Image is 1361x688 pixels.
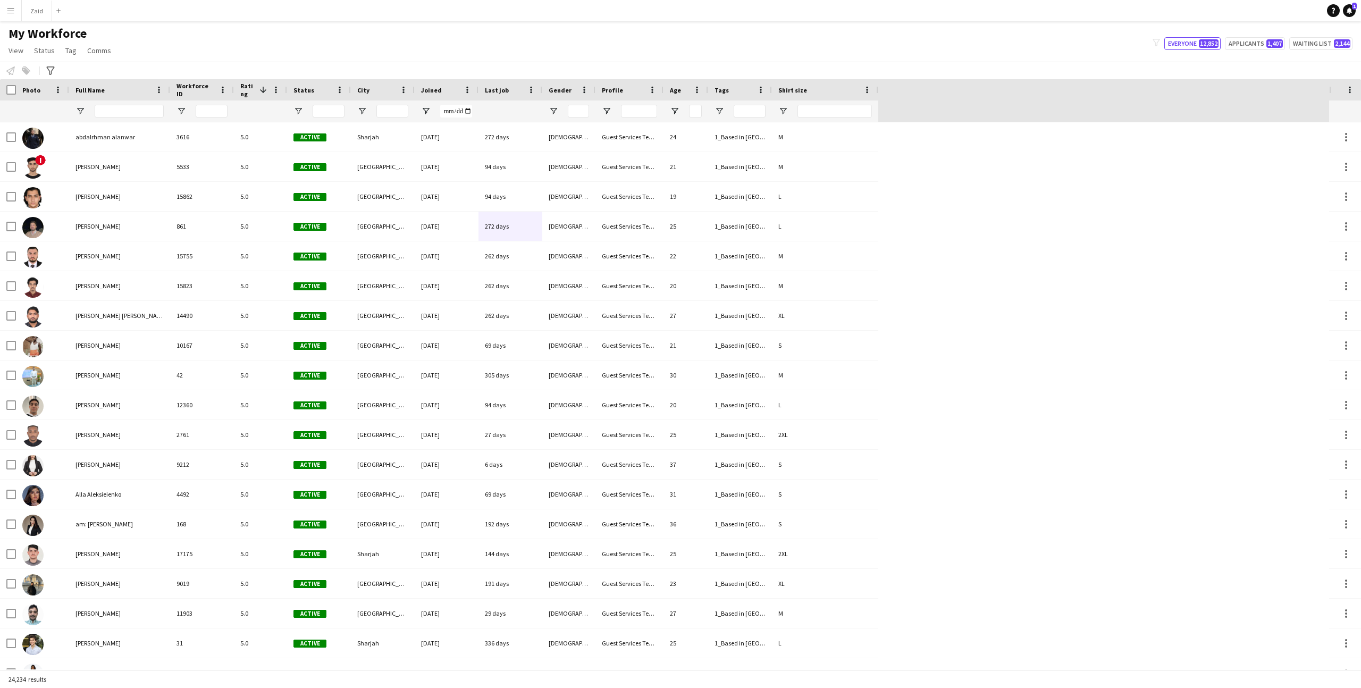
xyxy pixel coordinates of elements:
[313,105,345,118] input: Status Filter Input
[293,86,314,94] span: Status
[9,26,87,41] span: My Workforce
[734,105,766,118] input: Tags Filter Input
[415,390,478,419] div: [DATE]
[708,390,772,419] div: 1_Based in [GEOGRAPHIC_DATA], 2_English Level = 3/3 Excellent, 4_EA Active, [GEOGRAPHIC_DATA]
[22,247,44,268] img: Abdullah Kasabji
[75,86,105,94] span: Full Name
[75,163,121,171] span: [PERSON_NAME]
[22,544,44,566] img: Ameer Aldabbik
[1289,37,1352,50] button: Waiting list2,144
[663,212,708,241] div: 25
[595,599,663,628] div: Guest Services Team
[478,509,542,539] div: 192 days
[293,312,326,320] span: Active
[421,86,442,94] span: Joined
[663,122,708,152] div: 24
[772,539,878,568] div: 2XL
[293,342,326,350] span: Active
[22,634,44,655] img: Anas Ossaili
[30,44,59,57] a: Status
[75,133,135,141] span: abdalrhman alanwar
[415,569,478,598] div: [DATE]
[293,461,326,469] span: Active
[293,372,326,380] span: Active
[170,628,234,658] div: 31
[22,157,44,179] img: Abdalrhman Shihub
[772,360,878,390] div: M
[415,480,478,509] div: [DATE]
[170,301,234,330] div: 14490
[663,152,708,181] div: 21
[708,241,772,271] div: 1_Based in [GEOGRAPHIC_DATA], 2_English Level = 2/3 Good
[234,212,287,241] div: 5.0
[357,86,369,94] span: City
[415,599,478,628] div: [DATE]
[351,390,415,419] div: [GEOGRAPHIC_DATA]
[549,106,558,116] button: Open Filter Menu
[170,450,234,479] div: 9212
[22,396,44,417] img: Ahmed Helmy
[478,450,542,479] div: 6 days
[351,450,415,479] div: [GEOGRAPHIC_DATA]
[663,628,708,658] div: 25
[478,539,542,568] div: 144 days
[772,390,878,419] div: L
[293,431,326,439] span: Active
[75,550,121,558] span: [PERSON_NAME]
[351,599,415,628] div: [GEOGRAPHIC_DATA]
[542,480,595,509] div: [DEMOGRAPHIC_DATA]
[75,490,121,498] span: Alla Aleksieienko
[708,420,772,449] div: 1_Based in [GEOGRAPHIC_DATA], 2_English Level = 2/3 Good , [GEOGRAPHIC_DATA]
[772,480,878,509] div: S
[663,599,708,628] div: 27
[421,106,431,116] button: Open Filter Menu
[415,450,478,479] div: [DATE]
[715,86,729,94] span: Tags
[351,628,415,658] div: Sharjah
[170,122,234,152] div: 3616
[415,301,478,330] div: [DATE]
[478,212,542,241] div: 272 days
[234,420,287,449] div: 5.0
[595,331,663,360] div: Guest Services Team
[478,420,542,449] div: 27 days
[170,658,234,687] div: 6439
[293,253,326,261] span: Active
[75,520,133,528] span: am: [PERSON_NAME]
[478,331,542,360] div: 69 days
[772,628,878,658] div: L
[415,331,478,360] div: [DATE]
[234,480,287,509] div: 5.0
[595,212,663,241] div: Guest Services Team
[75,669,121,677] span: [PERSON_NAME]
[415,122,478,152] div: [DATE]
[170,360,234,390] div: 42
[234,569,287,598] div: 5.0
[478,658,542,687] div: 64 days
[234,628,287,658] div: 5.0
[478,628,542,658] div: 336 days
[351,569,415,598] div: [GEOGRAPHIC_DATA]
[542,539,595,568] div: [DEMOGRAPHIC_DATA]
[708,360,772,390] div: 1_Based in [GEOGRAPHIC_DATA], 2_English Level = 2/3 Good
[708,212,772,241] div: 1_Based in [GEOGRAPHIC_DATA]/[GEOGRAPHIC_DATA]/[GEOGRAPHIC_DATA], 2_English Level = 3/3 Excellent...
[663,420,708,449] div: 25
[293,550,326,558] span: Active
[708,301,772,330] div: 1_Based in [GEOGRAPHIC_DATA], 2_English Level = 3/3 Excellent
[542,569,595,598] div: [DEMOGRAPHIC_DATA]
[234,152,287,181] div: 5.0
[772,569,878,598] div: XL
[542,390,595,419] div: [DEMOGRAPHIC_DATA]
[595,420,663,449] div: Guest Services Team
[663,271,708,300] div: 20
[478,182,542,211] div: 94 days
[65,46,77,55] span: Tag
[351,182,415,211] div: [GEOGRAPHIC_DATA]
[34,46,55,55] span: Status
[772,212,878,241] div: L
[75,431,121,439] span: [PERSON_NAME]
[542,212,595,241] div: [DEMOGRAPHIC_DATA]
[478,360,542,390] div: 305 days
[772,599,878,628] div: M
[170,509,234,539] div: 168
